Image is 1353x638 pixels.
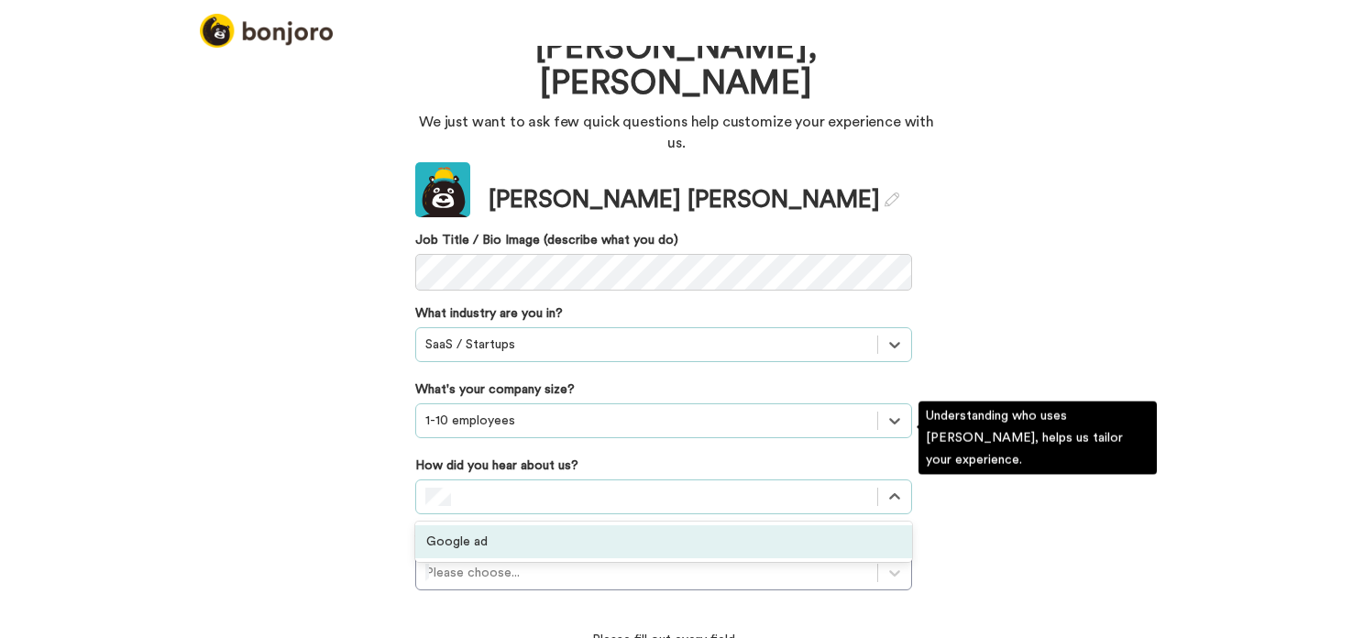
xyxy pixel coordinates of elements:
div: Google ad [415,525,912,558]
div: [PERSON_NAME] [PERSON_NAME] [489,183,899,217]
label: What industry are you in? [415,304,563,323]
div: Understanding who uses [PERSON_NAME], helps us tailor your experience. [918,401,1157,475]
label: How did you hear about us? [415,456,578,475]
label: Job Title / Bio Image (describe what you do) [415,231,912,249]
img: logo_full.png [200,14,333,48]
label: What's your company size? [415,380,575,399]
p: We just want to ask few quick questions help customize your experience with us. [415,112,938,154]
